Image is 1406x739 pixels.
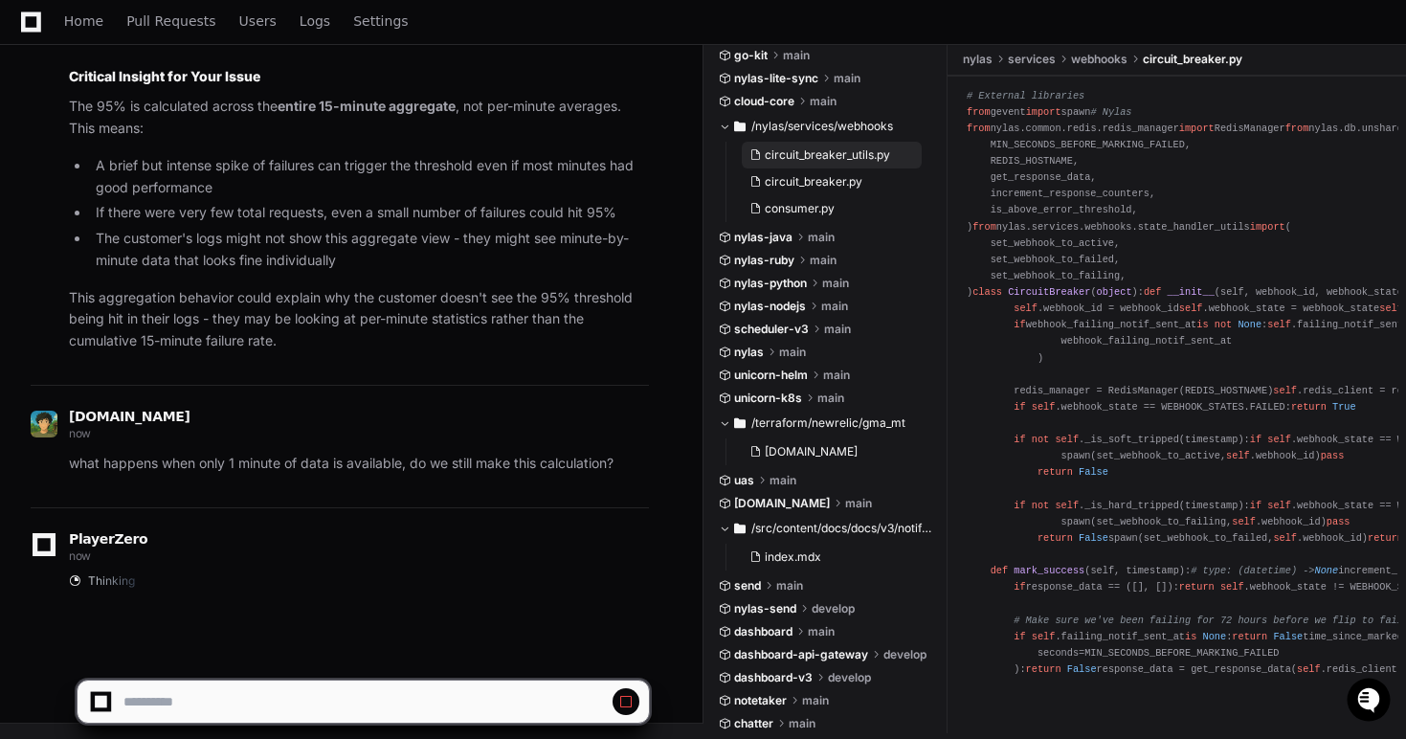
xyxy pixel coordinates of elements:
[734,48,768,63] span: go-kit
[1071,52,1127,67] span: webhooks
[1345,676,1396,728] iframe: Open customer support
[69,409,190,424] span: [DOMAIN_NAME]
[19,19,57,57] img: PlayerZero
[239,15,277,27] span: Users
[719,513,934,544] button: /src/content/docs/docs/v3/notifications
[1026,105,1061,117] span: import
[1327,515,1350,526] span: pass
[824,322,851,337] span: main
[734,517,746,540] svg: Directory
[1179,581,1215,593] span: return
[742,142,923,168] button: circuit_breaker_utils.py
[765,444,858,459] span: [DOMAIN_NAME]
[734,71,818,86] span: nylas-lite-sync
[734,230,792,245] span: nylas-java
[834,71,860,86] span: main
[734,624,792,639] span: dashboard
[823,368,850,383] span: main
[812,601,855,616] span: develop
[1090,565,1178,576] span: self, timestamp
[776,578,803,593] span: main
[963,52,993,67] span: nylas
[779,345,806,360] span: main
[734,391,802,406] span: unicorn-k8s
[1097,286,1132,298] span: object
[190,201,232,215] span: Pylon
[1008,286,1090,298] span: CircuitBreaker
[751,415,905,431] span: /terraform/newrelic/gma_mt
[65,143,314,162] div: Start new chat
[1079,466,1108,478] span: False
[1291,401,1327,413] span: return
[69,287,649,352] p: This aggregation behavior could explain why the customer doesn't see the 95% threshold being hit ...
[1267,319,1291,330] span: self
[765,549,821,565] span: index.mdx
[734,412,746,435] svg: Directory
[1267,499,1291,510] span: self
[808,624,835,639] span: main
[967,89,1084,101] span: # External libraries
[967,105,991,117] span: from
[751,119,893,134] span: /nylas/services/webhooks
[734,473,754,488] span: uas
[742,544,923,571] button: index.mdx
[1238,319,1261,330] span: None
[353,15,408,27] span: Settings
[1332,401,1356,413] span: True
[1008,52,1056,67] span: services
[1014,499,1025,510] span: if
[967,122,991,133] span: from
[69,426,91,440] span: now
[1014,434,1025,445] span: if
[1232,630,1267,641] span: return
[1014,302,1038,314] span: self
[1250,499,1261,510] span: if
[765,147,890,163] span: circuit_breaker_utils.py
[90,155,649,199] li: A brief but intense spike of failures can trigger the threshold even if most minutes had good per...
[734,345,764,360] span: nylas
[1179,122,1215,133] span: import
[69,549,91,563] span: now
[783,48,810,63] span: main
[742,168,923,195] button: circuit_breaker.py
[1014,581,1025,593] span: if
[734,299,806,314] span: nylas-nodejs
[1232,515,1256,526] span: self
[751,521,934,536] span: /src/content/docs/docs/v3/notifications
[1273,532,1297,544] span: self
[1196,319,1208,330] span: is
[1032,401,1056,413] span: self
[765,174,862,190] span: circuit_breaker.py
[1179,302,1203,314] span: self
[1379,302,1403,314] span: self
[19,77,348,107] div: Welcome
[1368,532,1403,544] span: return
[1226,450,1250,461] span: self
[734,94,794,109] span: cloud-core
[1032,499,1049,510] span: not
[991,565,1008,576] span: def
[808,230,835,245] span: main
[278,98,456,114] strong: entire 15-minute aggregate
[734,496,830,511] span: [DOMAIN_NAME]
[1090,105,1131,117] span: # Nylas
[1038,466,1073,478] span: return
[734,115,746,138] svg: Directory
[69,453,649,475] p: what happens when only 1 minute of data is available, do we still make this calculation?
[69,68,260,84] strong: Critical Insight for Your Issue
[88,573,135,589] span: Thinking
[1144,286,1161,298] span: def
[64,15,103,27] span: Home
[734,601,796,616] span: nylas-send
[734,322,809,337] span: scheduler-v3
[1321,450,1345,461] span: pass
[19,143,54,177] img: 1736555170064-99ba0984-63c1-480f-8ee9-699278ef63ed
[90,228,649,272] li: The customer's logs might not show this aggregate view - they might see minute-by-minute data tha...
[765,201,835,216] span: consumer.py
[742,195,923,222] button: consumer.py
[1168,286,1215,298] span: __init__
[1038,532,1073,544] span: return
[719,408,934,438] button: /terraform/newrelic/gma_mt
[822,276,849,291] span: main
